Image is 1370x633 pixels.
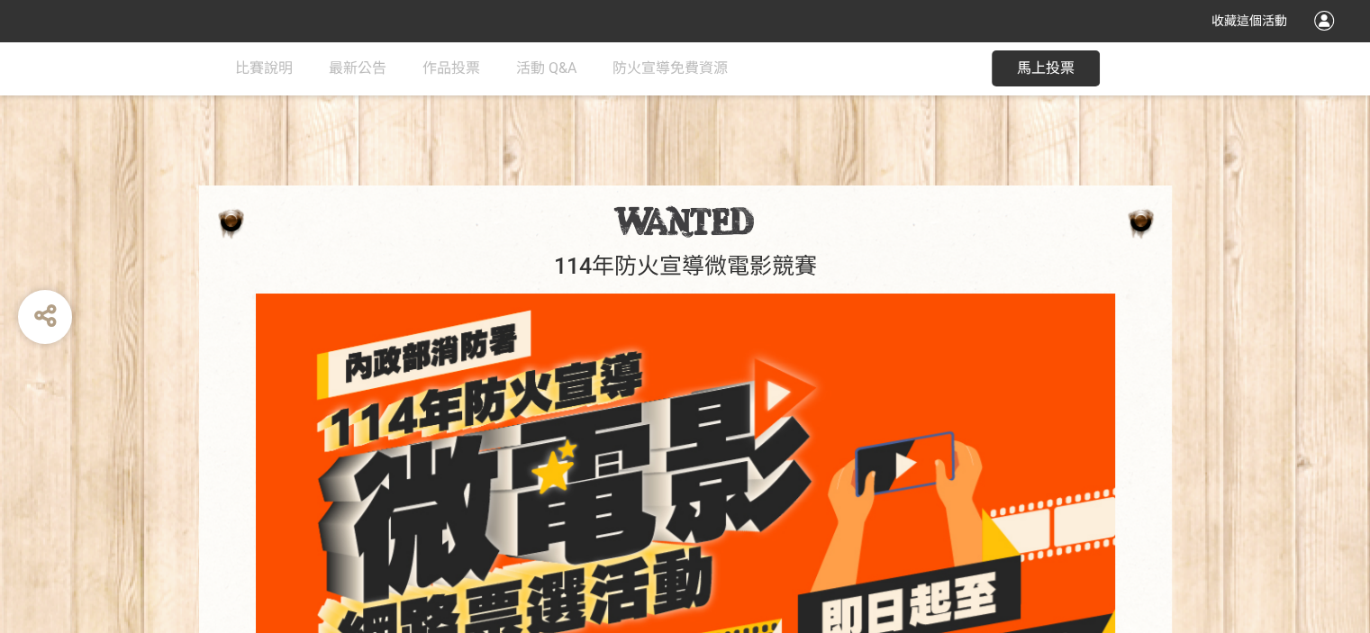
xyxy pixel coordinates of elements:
a: 活動 Q&A [516,41,576,95]
span: 作品投票 [422,59,480,77]
span: 防火宣導免費資源 [612,59,728,77]
span: 比賽說明 [235,59,293,77]
a: 最新公告 [329,41,386,95]
a: 作品投票 [422,41,480,95]
button: 馬上投票 [992,50,1100,86]
a: 防火宣導免費資源 [612,41,728,95]
span: 最新公告 [329,59,386,77]
span: 馬上投票 [1017,59,1075,77]
span: 活動 Q&A [516,59,576,77]
img: 114年防火宣導微電影競賽 [613,205,757,238]
h1: 114年防火宣導微電影競賽 [217,253,1154,280]
a: 比賽說明 [235,41,293,95]
span: 收藏這個活動 [1211,14,1287,28]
